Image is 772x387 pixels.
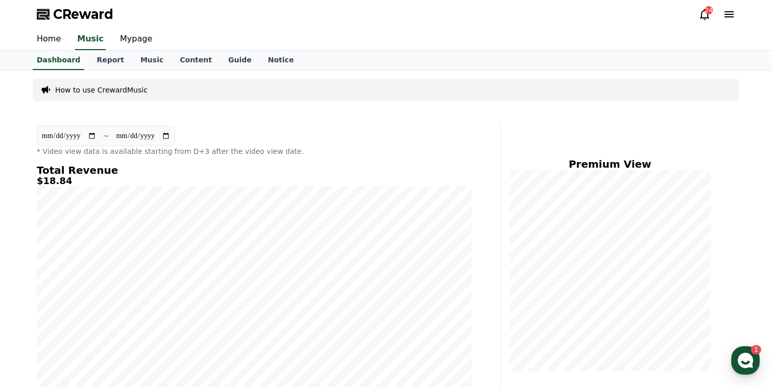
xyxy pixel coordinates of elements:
a: CReward [37,6,113,22]
a: Content [172,51,220,70]
a: How to use CrewardMusic [55,85,148,95]
h5: $18.84 [37,176,472,186]
a: Report [88,51,132,70]
span: CReward [53,6,113,22]
a: Notice [260,51,302,70]
a: Music [132,51,172,70]
a: Guide [220,51,260,70]
h4: Total Revenue [37,165,472,176]
p: * Video view data is available starting from D+3 after the video view date. [37,146,472,156]
a: Home [29,29,69,50]
a: Dashboard [33,51,84,70]
div: 24 [705,6,713,14]
a: 24 [698,8,711,20]
a: Mypage [112,29,160,50]
p: ~ [103,130,109,142]
h4: Premium View [509,158,711,170]
a: Music [75,29,106,50]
